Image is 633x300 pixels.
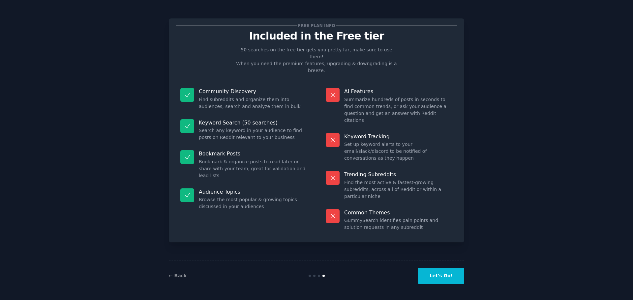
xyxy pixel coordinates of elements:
p: 50 searches on the free tier gets you pretty far, make sure to use them! When you need the premiu... [233,46,400,74]
dd: Summarize hundreds of posts in seconds to find common trends, or ask your audience a question and... [344,96,453,124]
dd: Browse the most popular & growing topics discussed in your audiences [199,196,307,210]
span: Free plan info [297,22,336,29]
dd: Find the most active & fastest-growing subreddits, across all of Reddit or within a particular niche [344,179,453,200]
dd: Set up keyword alerts to your email/slack/discord to be notified of conversations as they happen [344,141,453,162]
p: Trending Subreddits [344,171,453,178]
p: Common Themes [344,209,453,216]
dd: Find subreddits and organize them into audiences, search and analyze them in bulk [199,96,307,110]
button: Let's Go! [418,268,464,284]
dd: GummySearch identifies pain points and solution requests in any subreddit [344,217,453,231]
p: Bookmark Posts [199,150,307,157]
p: Included in the Free tier [176,30,457,42]
dd: Bookmark & organize posts to read later or share with your team, great for validation and lead lists [199,158,307,179]
p: Audience Topics [199,188,307,195]
a: ← Back [169,273,187,278]
p: Keyword Tracking [344,133,453,140]
dd: Search any keyword in your audience to find posts on Reddit relevant to your business [199,127,307,141]
p: AI Features [344,88,453,95]
p: Keyword Search (50 searches) [199,119,307,126]
p: Community Discovery [199,88,307,95]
